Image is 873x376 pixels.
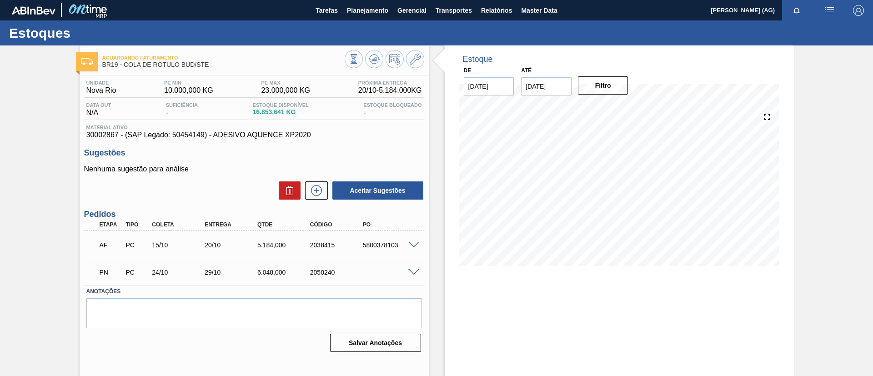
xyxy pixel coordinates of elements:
div: 15/10/2025 [150,241,209,249]
h1: Estoques [9,28,171,38]
span: Data out [86,102,111,108]
span: 20/10 - 5.184,000 KG [358,86,422,95]
button: Atualizar Gráfico [365,50,383,68]
div: - [361,102,424,117]
img: userActions [824,5,835,16]
span: Master Data [521,5,557,16]
div: Entrega [202,221,261,228]
div: Tipo [123,221,151,228]
div: Aceitar Sugestões [328,180,424,201]
button: Visão Geral dos Estoques [345,50,363,68]
span: 10.000,000 KG [164,86,213,95]
button: Aceitar Sugestões [332,181,423,200]
div: 6.048,000 [255,269,314,276]
div: PO [361,221,420,228]
button: Programar Estoque [386,50,404,68]
span: Suficiência [166,102,198,108]
button: Ir ao Master Data / Geral [406,50,424,68]
p: PN [100,269,122,276]
span: PE MIN [164,80,213,85]
div: Estoque [463,55,493,64]
div: 24/10/2025 [150,269,209,276]
span: Tarefas [316,5,338,16]
span: PE MAX [261,80,310,85]
div: 5800378103 [361,241,420,249]
div: Pedido de Compra [123,241,151,249]
div: 20/10/2025 [202,241,261,249]
button: Notificações [782,4,811,17]
h3: Sugestões [84,148,424,158]
span: BR19 - COLA DE RÓTULO BUD/STE [102,61,345,68]
h3: Pedidos [84,210,424,219]
div: 2038415 [308,241,367,249]
span: Gerencial [397,5,426,16]
span: Nova Rio [86,86,116,95]
div: Nova sugestão [301,181,328,200]
p: AF [100,241,122,249]
div: Coleta [150,221,209,228]
span: 23.000,000 KG [261,86,310,95]
div: Excluir Sugestões [274,181,301,200]
div: Código [308,221,367,228]
img: TNhmsLtSVTkK8tSr43FrP2fwEKptu5GPRR3wAAAABJRU5ErkJggg== [12,6,55,15]
span: 30002867 - (SAP Legado: 50454149) - ADESIVO AQUENCE XP2020 [86,131,422,139]
div: Qtde [255,221,314,228]
div: 2050240 [308,269,367,276]
span: 16.853,641 KG [253,109,309,115]
button: Salvar Anotações [330,334,421,352]
div: Etapa [97,221,125,228]
div: N/A [84,102,114,117]
input: dd/mm/yyyy [464,77,514,95]
div: Aguardando Faturamento [97,235,125,255]
label: Até [521,67,532,74]
span: Transportes [436,5,472,16]
input: dd/mm/yyyy [521,77,572,95]
span: Aguardando Faturamento [102,55,345,60]
img: Ícone [81,58,93,65]
span: Unidade [86,80,116,85]
img: Logout [853,5,864,16]
div: - [164,102,200,117]
p: Nenhuma sugestão para análise [84,165,424,173]
span: Relatórios [481,5,512,16]
span: Próxima Entrega [358,80,422,85]
span: Estoque Bloqueado [363,102,421,108]
span: Planejamento [347,5,388,16]
span: Material ativo [86,125,422,130]
span: Estoque Disponível [253,102,309,108]
div: Pedido de Compra [123,269,151,276]
div: 5.184,000 [255,241,314,249]
label: De [464,67,472,74]
div: Pedido em Negociação [97,262,125,282]
div: 29/10/2025 [202,269,261,276]
label: Anotações [86,285,422,298]
button: Filtro [578,76,628,95]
